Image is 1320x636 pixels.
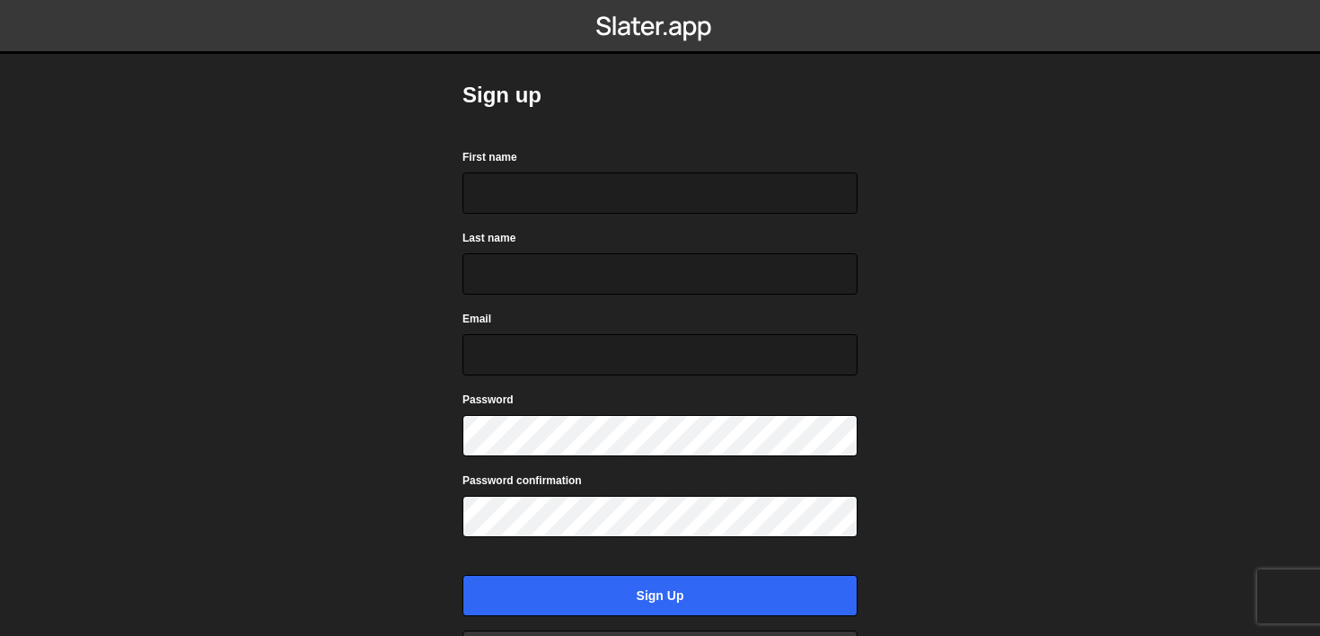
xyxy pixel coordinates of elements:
[462,229,515,247] label: Last name
[462,391,514,409] label: Password
[462,310,491,328] label: Email
[462,472,582,490] label: Password confirmation
[462,575,858,616] input: Sign up
[462,148,517,166] label: First name
[462,81,858,110] h2: Sign up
